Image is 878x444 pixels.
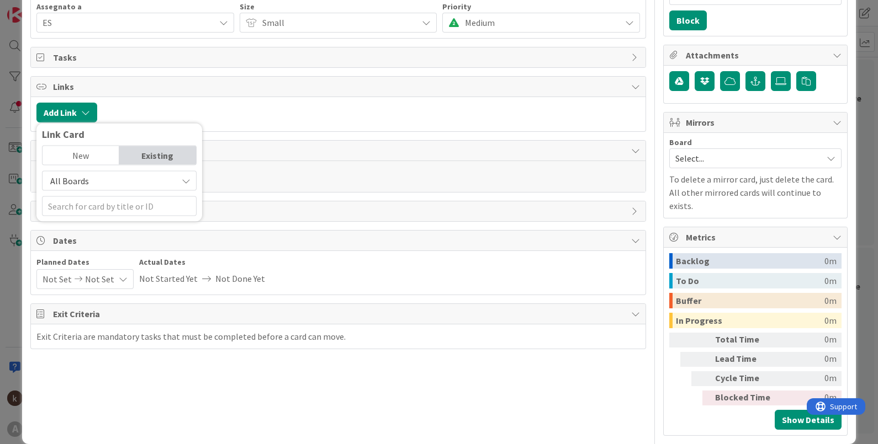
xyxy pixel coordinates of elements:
div: Cycle Time [715,371,776,386]
span: Comments [53,144,626,157]
div: Backlog [676,253,824,269]
span: History [53,205,626,218]
div: 0m [780,352,837,367]
div: 0m [824,273,837,288]
div: Lead Time [715,352,776,367]
div: Total Time [715,333,776,347]
button: Show Details [775,410,842,430]
div: In Progress [676,313,824,328]
div: 0m [780,390,837,405]
span: Links [53,80,626,93]
div: Size [240,3,437,10]
div: 0m [780,333,837,347]
span: Not Set [85,270,114,288]
span: Attachments [686,49,827,62]
span: Planned Dates [36,256,134,268]
div: Blocked Time [715,390,776,405]
span: Not Set [43,270,72,288]
div: 0m [780,371,837,386]
div: 0m [824,293,837,308]
span: Exit Criteria [53,307,626,320]
span: Metrics [686,231,827,244]
span: Actual Dates [139,256,265,268]
span: Medium [465,15,615,30]
span: Dates [53,234,626,247]
div: To Do [676,273,824,288]
span: Not Done Yet [215,269,265,288]
span: All Boards [50,175,89,186]
div: Priority [442,3,640,10]
span: Tasks [53,51,626,64]
div: Link Card [42,129,197,140]
span: Board [669,138,692,146]
button: Add Link [36,103,97,122]
div: Assegnato a [36,3,234,10]
div: 0m [824,313,837,328]
div: Exit Criteria are mandatory tasks that must be completed before a card can move. [36,330,346,343]
span: ES [43,16,215,29]
div: 0m [824,253,837,269]
span: Not Started Yet [139,269,198,288]
button: Block [669,10,707,30]
p: To delete a mirror card, just delete the card. All other mirrored cards will continue to exists. [669,173,842,212]
span: Support [23,2,50,15]
span: Select... [675,151,817,166]
span: Mirrors [686,116,827,129]
div: New [43,146,119,165]
span: Small [262,15,412,30]
div: Existing [119,146,196,165]
input: Search for card by title or ID [42,196,197,216]
div: Buffer [676,293,824,308]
